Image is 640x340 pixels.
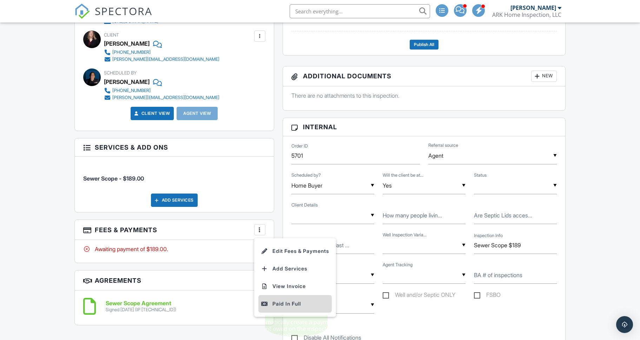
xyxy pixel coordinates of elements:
[383,232,427,238] label: Well Inspection Variables
[283,118,566,136] h3: Internal
[133,110,170,117] a: Client View
[104,56,219,63] a: [PERSON_NAME][EMAIL_ADDRESS][DOMAIN_NAME]
[106,307,176,313] div: Signed [DATE] (IP [TECHNICAL_ID])
[474,267,557,284] input: BA # of inspections
[474,211,532,219] label: Are Septic Lids accessible and uncovered?
[383,292,455,300] label: Well and/or Septic ONLY
[112,57,219,62] div: [PERSON_NAME][EMAIL_ADDRESS][DOMAIN_NAME]
[83,245,265,253] div: Awaiting payment of $189.00.
[531,71,557,82] div: New
[474,172,487,178] label: Status
[291,143,308,149] label: Order ID
[291,237,374,254] input: When was septic last pumped?
[474,292,501,300] label: FSBO
[104,87,219,94] a: [PHONE_NUMBER]
[104,77,150,87] div: [PERSON_NAME]
[474,271,522,279] label: BA # of inspections
[75,138,274,157] h3: Services & Add ons
[106,300,176,313] a: Sewer Scope Agreement Signed [DATE] (IP [TECHNICAL_ID])
[112,95,219,100] div: [PERSON_NAME][EMAIL_ADDRESS][DOMAIN_NAME]
[112,50,151,55] div: [PHONE_NUMBER]
[291,202,318,208] label: Client Details
[104,70,137,76] span: Scheduled By
[83,162,265,188] li: Service: Sewer Scope
[383,207,466,224] input: How many people living in the home?
[474,237,557,254] input: Inspection Info
[290,4,430,18] input: Search everything...
[104,49,219,56] a: [PHONE_NUMBER]
[75,220,274,240] h3: Fees & Payments
[428,142,458,149] label: Referral source
[383,211,442,219] label: How many people living in the home?
[106,300,176,307] h6: Sewer Scope Agreement
[104,32,119,38] span: Client
[383,172,423,178] label: Will the client be attending?
[83,175,144,182] span: Sewer Scope - $189.00
[74,9,152,24] a: SPECTORA
[74,4,90,19] img: The Best Home Inspection Software - Spectora
[510,4,556,11] div: [PERSON_NAME]
[112,88,151,93] div: [PHONE_NUMBER]
[616,316,633,333] div: Open Intercom Messenger
[492,11,561,18] div: ARK Home Inspection, LLC
[383,262,413,268] label: Agent Tracking
[104,94,219,101] a: [PERSON_NAME][EMAIL_ADDRESS][DOMAIN_NAME]
[95,4,152,18] span: SPECTORA
[474,233,503,239] label: Inspection Info
[75,270,274,290] h3: Agreements
[104,38,150,49] div: [PERSON_NAME]
[283,66,566,86] h3: Additional Documents
[291,92,557,99] p: There are no attachments to this inspection.
[291,172,321,178] label: Scheduled by?
[151,194,198,207] div: Add Services
[474,207,557,224] input: Are Septic Lids accessible and uncovered?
